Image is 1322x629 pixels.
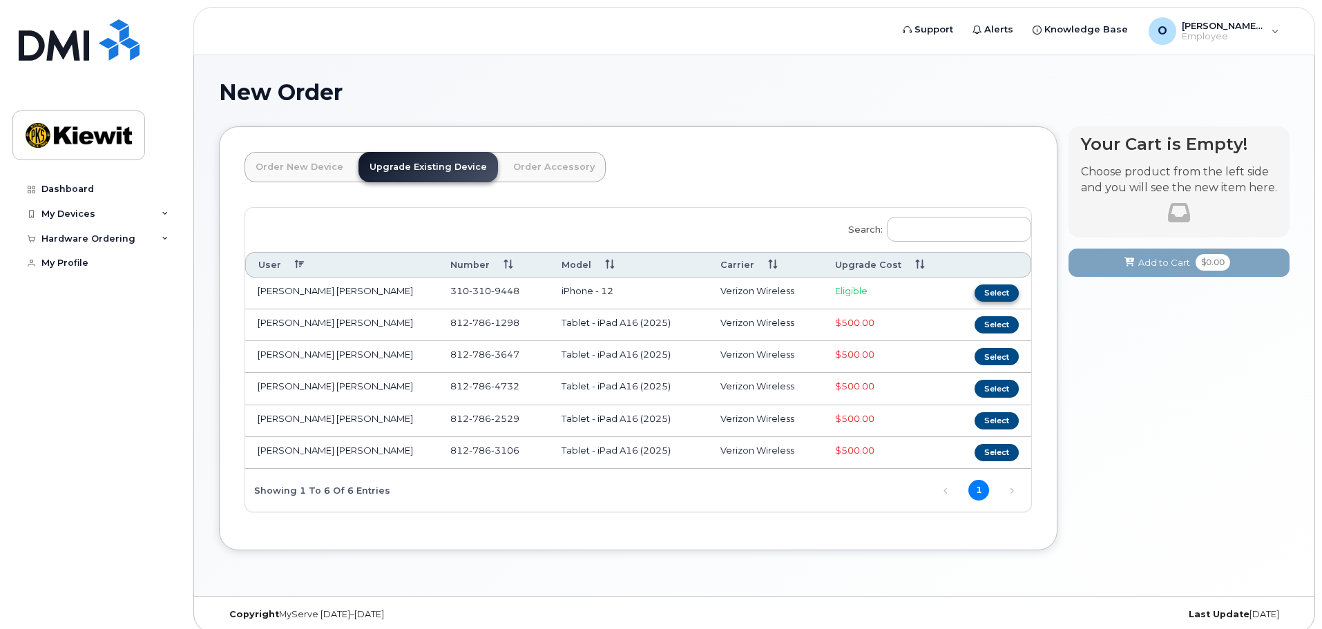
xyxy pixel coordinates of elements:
[469,445,491,456] span: 786
[887,217,1031,242] input: Search:
[358,152,498,182] a: Upgrade Existing Device
[835,413,874,424] span: $500.00
[219,609,576,620] div: MyServe [DATE]–[DATE]
[450,413,519,424] span: 812
[245,152,354,182] a: Order New Device
[708,309,823,341] td: Verizon Wireless
[1196,254,1230,271] span: $0.00
[491,380,519,391] span: 4732
[502,152,606,182] a: Order Accessory
[1069,249,1290,277] button: Add to Cart $0.00
[469,413,491,424] span: 786
[708,341,823,373] td: Verizon Wireless
[450,285,519,296] span: 310
[469,380,491,391] span: 786
[469,317,491,328] span: 786
[245,405,438,437] td: [PERSON_NAME] [PERSON_NAME]
[975,284,1019,302] button: Select
[839,208,1031,246] label: Search:
[968,480,989,501] a: 1
[835,285,868,296] span: Eligible
[975,380,1019,397] button: Select
[708,252,823,278] th: Carrier: activate to sort column ascending
[1002,481,1022,501] a: Next
[245,478,390,501] div: Showing 1 to 6 of 6 entries
[835,349,874,360] span: $500.00
[245,278,438,309] td: [PERSON_NAME] [PERSON_NAME]
[1262,569,1312,619] iframe: Messenger Launcher
[491,445,519,456] span: 3106
[708,278,823,309] td: Verizon Wireless
[549,373,708,405] td: Tablet - iPad A16 (2025)
[549,278,708,309] td: iPhone - 12
[245,373,438,405] td: [PERSON_NAME] [PERSON_NAME]
[245,341,438,373] td: [PERSON_NAME] [PERSON_NAME]
[245,437,438,469] td: [PERSON_NAME] [PERSON_NAME]
[708,405,823,437] td: Verizon Wireless
[835,380,874,391] span: $500.00
[469,285,491,296] span: 310
[932,609,1290,620] div: [DATE]
[1189,609,1249,619] strong: Last Update
[549,309,708,341] td: Tablet - iPad A16 (2025)
[438,252,548,278] th: Number: activate to sort column ascending
[708,437,823,469] td: Verizon Wireless
[491,349,519,360] span: 3647
[835,317,874,328] span: $500.00
[549,437,708,469] td: Tablet - iPad A16 (2025)
[491,285,519,296] span: 9448
[975,412,1019,429] button: Select
[549,341,708,373] td: Tablet - iPad A16 (2025)
[229,609,279,619] strong: Copyright
[1081,164,1277,196] p: Choose product from the left side and you will see the new item here.
[1081,135,1277,153] h4: Your Cart is Empty!
[1138,256,1190,269] span: Add to Cart
[823,252,951,278] th: Upgrade Cost: activate to sort column ascending
[835,445,874,456] span: $500.00
[450,349,519,360] span: 812
[245,252,438,278] th: User: activate to sort column descending
[491,317,519,328] span: 1298
[219,80,1290,104] h1: New Order
[549,252,708,278] th: Model: activate to sort column ascending
[975,444,1019,461] button: Select
[975,316,1019,333] button: Select
[450,445,519,456] span: 812
[245,309,438,341] td: [PERSON_NAME] [PERSON_NAME]
[450,317,519,328] span: 812
[549,405,708,437] td: Tablet - iPad A16 (2025)
[708,373,823,405] td: Verizon Wireless
[450,380,519,391] span: 812
[935,481,956,501] a: Previous
[469,349,491,360] span: 786
[975,348,1019,365] button: Select
[491,413,519,424] span: 2529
